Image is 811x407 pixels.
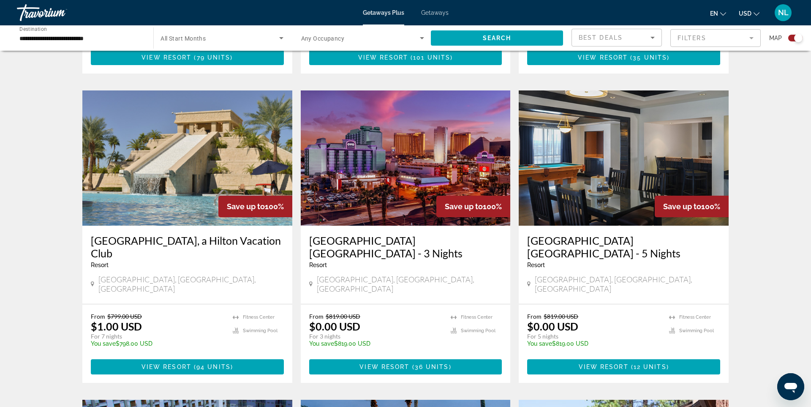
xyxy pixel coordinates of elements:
span: Best Deals [579,34,623,41]
span: Fitness Center [679,314,711,320]
span: You save [309,340,334,347]
button: Search [431,30,563,46]
a: Getaways Plus [363,9,404,16]
button: User Menu [772,4,794,22]
p: $798.00 USD [91,340,224,347]
mat-select: Sort by [579,33,655,43]
span: From [91,313,105,320]
span: ( ) [191,363,233,370]
span: Fitness Center [461,314,493,320]
p: For 3 nights [309,333,443,340]
span: View Resort [579,363,629,370]
span: [GEOGRAPHIC_DATA], [GEOGRAPHIC_DATA], [GEOGRAPHIC_DATA] [535,275,720,293]
span: USD [739,10,751,17]
button: Change language [710,7,726,19]
span: [GEOGRAPHIC_DATA], [GEOGRAPHIC_DATA], [GEOGRAPHIC_DATA] [317,275,502,293]
span: From [527,313,542,320]
button: View Resort(12 units) [527,359,720,374]
a: [GEOGRAPHIC_DATA] [GEOGRAPHIC_DATA] - 3 Nights [309,234,502,259]
span: [GEOGRAPHIC_DATA], [GEOGRAPHIC_DATA], [GEOGRAPHIC_DATA] [98,275,284,293]
span: View Resort [359,363,409,370]
p: $0.00 USD [527,320,578,333]
span: Swimming Pool [243,328,278,333]
span: Save up to [445,202,483,211]
button: View Resort(35 units) [527,50,720,65]
span: View Resort [358,54,408,61]
span: Any Occupancy [301,35,345,42]
div: 100% [218,196,292,217]
p: For 7 nights [91,333,224,340]
span: You save [91,340,116,347]
span: Save up to [663,202,701,211]
span: ( ) [409,363,451,370]
span: View Resort [578,54,628,61]
span: From [309,313,324,320]
span: You save [527,340,552,347]
span: View Resort [142,54,191,61]
button: View Resort(79 units) [91,50,284,65]
a: Getaways [421,9,449,16]
span: Search [483,35,512,41]
span: Swimming Pool [461,328,495,333]
p: $819.00 USD [309,340,443,347]
span: Resort [91,262,109,268]
span: en [710,10,718,17]
button: Change currency [739,7,759,19]
span: Fitness Center [243,314,275,320]
span: 36 units [415,363,449,370]
button: View Resort(101 units) [309,50,502,65]
p: For 5 nights [527,333,661,340]
span: ( ) [191,54,233,61]
p: $1.00 USD [91,320,142,333]
span: Swimming Pool [679,328,714,333]
span: $799.00 USD [107,313,142,320]
span: $819.00 USD [326,313,360,320]
span: 79 units [197,54,231,61]
span: 101 units [413,54,450,61]
span: All Start Months [161,35,206,42]
iframe: Button to launch messaging window [777,373,804,400]
span: ( ) [628,54,669,61]
img: DN84O01X.jpg [82,90,292,226]
div: 100% [436,196,510,217]
p: $0.00 USD [309,320,360,333]
a: Travorium [17,2,101,24]
span: ( ) [629,363,669,370]
a: [GEOGRAPHIC_DATA] [GEOGRAPHIC_DATA] - 5 Nights [527,234,720,259]
button: View Resort(94 units) [91,359,284,374]
span: Resort [309,262,327,268]
img: RM79I01X.jpg [519,90,729,226]
p: $819.00 USD [527,340,661,347]
button: View Resort(36 units) [309,359,502,374]
div: 100% [655,196,729,217]
img: RM79E01X.jpg [301,90,511,226]
span: NL [778,8,789,17]
button: Filter [670,29,761,47]
a: [GEOGRAPHIC_DATA], a Hilton Vacation Club [91,234,284,259]
span: Resort [527,262,545,268]
span: Destination [19,26,47,32]
span: View Resort [142,363,191,370]
span: Save up to [227,202,265,211]
span: $819.00 USD [544,313,578,320]
span: Map [769,32,782,44]
span: 94 units [196,363,231,370]
span: ( ) [408,54,453,61]
span: 12 units [634,363,667,370]
span: 35 units [633,54,667,61]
